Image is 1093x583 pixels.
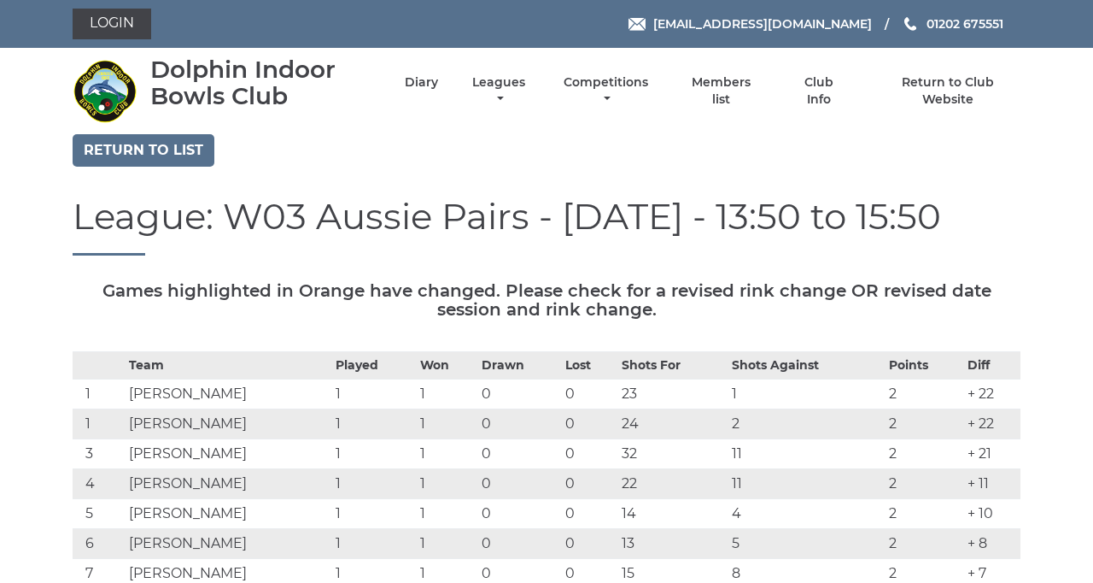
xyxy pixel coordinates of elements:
[416,469,477,499] td: 1
[963,439,1020,469] td: + 21
[125,529,332,559] td: [PERSON_NAME]
[885,380,963,409] td: 2
[416,380,477,409] td: 1
[885,469,963,499] td: 2
[477,352,561,380] th: Drawn
[617,409,728,439] td: 24
[561,499,617,529] td: 0
[73,499,125,529] td: 5
[73,134,214,167] a: Return to list
[331,409,415,439] td: 1
[791,74,846,108] a: Club Info
[125,439,332,469] td: [PERSON_NAME]
[416,409,477,439] td: 1
[617,469,728,499] td: 22
[416,499,477,529] td: 1
[331,469,415,499] td: 1
[331,352,415,380] th: Played
[73,9,151,39] a: Login
[728,469,885,499] td: 11
[628,15,872,33] a: Email [EMAIL_ADDRESS][DOMAIN_NAME]
[728,380,885,409] td: 1
[885,439,963,469] td: 2
[963,380,1020,409] td: + 22
[73,469,125,499] td: 4
[561,469,617,499] td: 0
[150,56,375,109] div: Dolphin Indoor Bowls Club
[885,352,963,380] th: Points
[682,74,761,108] a: Members list
[468,74,529,108] a: Leagues
[728,529,885,559] td: 5
[73,281,1020,319] h5: Games highlighted in Orange have changed. Please check for a revised rink change OR revised date ...
[561,380,617,409] td: 0
[73,59,137,123] img: Dolphin Indoor Bowls Club
[885,529,963,559] td: 2
[653,16,872,32] span: [EMAIL_ADDRESS][DOMAIN_NAME]
[728,439,885,469] td: 11
[73,197,1020,256] h1: League: W03 Aussie Pairs - [DATE] - 13:50 to 15:50
[628,18,646,31] img: Email
[416,439,477,469] td: 1
[885,409,963,439] td: 2
[125,409,332,439] td: [PERSON_NAME]
[728,352,885,380] th: Shots Against
[125,380,332,409] td: [PERSON_NAME]
[125,469,332,499] td: [PERSON_NAME]
[617,529,728,559] td: 13
[617,499,728,529] td: 14
[963,499,1020,529] td: + 10
[73,380,125,409] td: 1
[477,499,561,529] td: 0
[617,439,728,469] td: 32
[405,74,438,91] a: Diary
[728,409,885,439] td: 2
[73,439,125,469] td: 3
[477,469,561,499] td: 0
[416,529,477,559] td: 1
[331,439,415,469] td: 1
[125,499,332,529] td: [PERSON_NAME]
[963,409,1020,439] td: + 22
[416,352,477,380] th: Won
[559,74,652,108] a: Competitions
[477,529,561,559] td: 0
[963,352,1020,380] th: Diff
[617,380,728,409] td: 23
[876,74,1020,108] a: Return to Club Website
[477,380,561,409] td: 0
[904,17,916,31] img: Phone us
[73,409,125,439] td: 1
[902,15,1003,33] a: Phone us 01202 675551
[477,439,561,469] td: 0
[561,439,617,469] td: 0
[561,352,617,380] th: Lost
[73,529,125,559] td: 6
[617,352,728,380] th: Shots For
[125,352,332,380] th: Team
[561,529,617,559] td: 0
[561,409,617,439] td: 0
[331,380,415,409] td: 1
[331,529,415,559] td: 1
[477,409,561,439] td: 0
[331,499,415,529] td: 1
[963,529,1020,559] td: + 8
[885,499,963,529] td: 2
[926,16,1003,32] span: 01202 675551
[728,499,885,529] td: 4
[963,469,1020,499] td: + 11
